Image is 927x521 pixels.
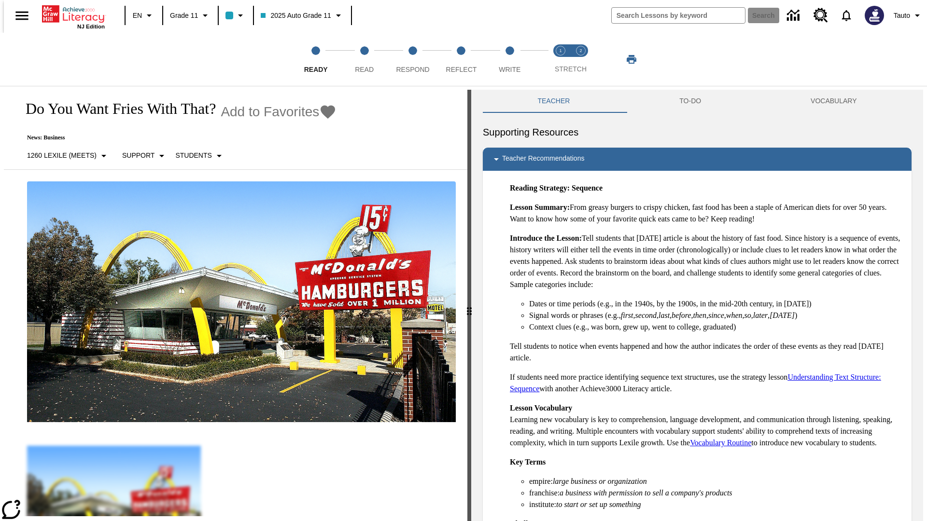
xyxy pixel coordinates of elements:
span: EN [133,11,142,21]
em: [DATE] [770,311,795,319]
button: Select a new avatar [859,3,890,28]
input: search field [612,8,745,23]
li: Signal words or phrases (e.g., , , , , , , , , , ) [529,310,904,321]
h1: Do You Want Fries With That? [15,100,216,118]
button: Reflect step 4 of 5 [433,33,489,86]
button: Select Lexile, 1260 Lexile (Meets) [23,147,113,165]
button: Class: 2025 Auto Grade 11, Select your class [257,7,348,24]
button: Language: EN, Select a language [128,7,159,24]
em: before [672,311,691,319]
button: Print [616,51,647,68]
img: Avatar [865,6,884,25]
button: Teacher [483,90,625,113]
strong: Lesson Summary: [510,203,570,211]
span: Reflect [446,66,477,73]
li: Context clues (e.g., was born, grew up, went to college, graduated) [529,321,904,333]
span: Read [355,66,374,73]
button: Respond step 3 of 5 [385,33,441,86]
p: Students [175,151,211,161]
span: STRETCH [555,65,587,73]
p: News: Business [15,134,337,141]
text: 2 [579,48,582,53]
button: VOCABULARY [756,90,912,113]
p: 1260 Lexile (Meets) [27,151,97,161]
em: first [621,311,633,319]
strong: Reading Strategy: [510,184,570,192]
em: a business with permission to sell a company's products [560,489,732,497]
a: Data Center [781,2,808,29]
a: Resource Center, Will open in new tab [808,2,834,28]
button: Write step 5 of 5 [482,33,538,86]
button: Select Student [171,147,228,165]
div: Press Enter or Spacebar and then press right and left arrow keys to move the slider [467,90,471,521]
div: Home [42,3,105,29]
li: franchise: [529,487,904,499]
div: Instructional Panel Tabs [483,90,912,113]
button: Stretch Read step 1 of 2 [547,33,575,86]
p: Tell students to notice when events happened and how the author indicates the order of these even... [510,341,904,364]
li: institute: [529,499,904,510]
em: second [635,311,657,319]
span: 2025 Auto Grade 11 [261,11,331,21]
p: Support [122,151,154,161]
em: to start or set up something [556,500,641,508]
em: large business or organization [553,477,647,485]
strong: Key Terms [510,458,546,466]
em: so [744,311,751,319]
span: Tauto [894,11,910,21]
button: Ready step 1 of 5 [288,33,344,86]
li: Dates or time periods (e.g., in the 1940s, by the 1900s, in the mid-20th century, in [DATE]) [529,298,904,310]
a: Notifications [834,3,859,28]
div: activity [471,90,923,521]
p: From greasy burgers to crispy chicken, fast food has been a staple of American diets for over 50 ... [510,202,904,225]
p: Tell students that [DATE] article is about the history of fast food. Since history is a sequence ... [510,233,904,290]
p: If students need more practice identifying sequence text structures, use the strategy lesson with... [510,371,904,395]
button: Class color is light blue. Change class color [222,7,250,24]
button: Stretch Respond step 2 of 2 [567,33,595,86]
em: since [708,311,724,319]
em: when [726,311,743,319]
p: Teacher Recommendations [502,153,584,165]
text: 1 [559,48,562,53]
button: Scaffolds, Support [118,147,171,165]
button: Add to Favorites - Do You Want Fries With That? [221,103,337,120]
div: Teacher Recommendations [483,148,912,171]
a: Vocabulary Routine [690,439,751,447]
a: Understanding Text Structure: Sequence [510,373,881,393]
button: Profile/Settings [890,7,927,24]
strong: Sequence [572,184,603,192]
img: One of the first McDonald's stores, with the iconic red sign and golden arches. [27,181,456,423]
strong: Lesson Vocabulary [510,404,572,412]
button: Grade: Grade 11, Select a grade [166,7,215,24]
span: Write [499,66,520,73]
span: Grade 11 [170,11,198,21]
em: later [753,311,768,319]
span: Ready [304,66,328,73]
span: NJ Edition [77,24,105,29]
button: Open side menu [8,1,36,30]
strong: Introduce the Lesson: [510,234,582,242]
button: Read step 2 of 5 [336,33,392,86]
span: Add to Favorites [221,104,319,120]
p: Learning new vocabulary is key to comprehension, language development, and communication through ... [510,402,904,449]
h6: Supporting Resources [483,124,912,140]
em: last [659,311,670,319]
li: empire: [529,476,904,487]
span: Respond [396,66,429,73]
button: TO-DO [625,90,756,113]
div: reading [4,90,467,516]
em: then [693,311,706,319]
